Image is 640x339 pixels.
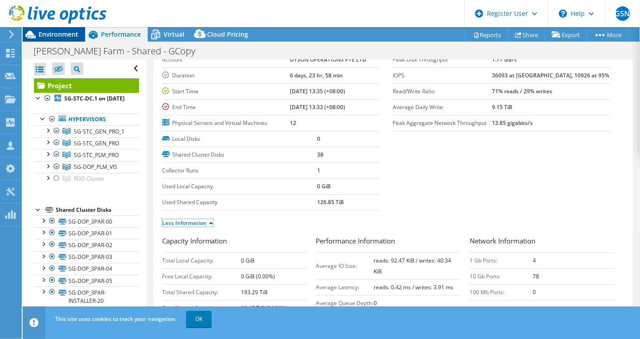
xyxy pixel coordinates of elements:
label: Peak Disk Throughput [393,55,492,64]
label: Shared Cluster Disks [162,150,318,159]
td: Average Queue Depth: [316,295,374,311]
a: SG-DOP_3PAR-00 [34,215,139,227]
a: Reports [465,28,509,42]
td: Total Shared Capacity: [162,284,241,300]
a: OK [186,311,212,327]
a: SG-DOP_3PAR-INSTALLER-20 [34,286,139,306]
b: 36093 at [GEOGRAPHIC_DATA], 10926 at 95% [492,72,609,79]
a: SG-DOP_3PAR-04 [34,263,139,275]
td: Average IO Size: [316,253,374,279]
a: SG-DOP_3PAR-01 [34,227,139,239]
span: This site uses cookies to track your navigation. [55,315,177,323]
b: 1.77 GB/s [492,56,517,63]
label: Duration [162,71,290,80]
label: Used Local Capacity [162,182,318,191]
label: Average Daily Write [393,103,492,112]
b: 9.15 TiB [492,103,512,111]
a: SG-STC-DC.1 on [DATE] [34,93,139,105]
label: End Time [162,103,290,112]
b: reads: 92.47 KiB / writes: 40.34 KiB [374,257,451,275]
b: 78 [533,272,539,280]
a: SG-DOP_3PAR-05 [34,275,139,286]
label: Read/Write Ratio [393,87,492,96]
b: reads: 0.42 ms / writes: 3.91 ms [374,283,453,291]
b: 38 [318,151,324,158]
label: Physical Servers and Virtual Machines [162,119,290,128]
b: [DATE] 13:35 (+08:00) [290,87,346,95]
a: Less Information [162,219,213,227]
span: Virtual [164,30,184,38]
b: 0 GiB [241,257,255,264]
a: Hypervisors [34,114,139,125]
label: Local Disks [162,134,318,143]
label: Start Time [162,87,290,96]
span: RDD Cluster [74,175,105,182]
td: Average Latency: [316,279,374,295]
a: Share [508,28,545,42]
b: 4 [533,257,536,264]
a: SG-STC_GEN_PRO_1 [34,125,139,137]
a: Export [545,28,587,42]
a: RDD Cluster [34,173,139,185]
a: SG-STC_GEN_PRO [34,137,139,149]
label: Peak Aggregate Network Throughput [393,119,492,128]
span: SG-DOP_PLM_VIS [74,163,117,171]
h1: [PERSON_NAME] Farm - Shared - GCopy [29,46,209,56]
h3: Performance Information [316,236,461,248]
b: 71% reads / 29% writes [492,87,552,95]
label: Account [162,55,290,64]
a: SG-DOP_3PAR-02 [34,239,139,251]
span: SG-STC_GEN_PRO [74,139,119,147]
b: 0 [374,299,377,307]
b: [DATE] 13:33 (+08:00) [290,103,346,111]
b: 0 GiB (0.00%) [241,272,275,280]
span: Cloud Pricing [207,30,248,38]
span: Performance [101,30,141,38]
label: Used Shared Capacity [162,198,318,207]
b: DYSON OPERATIONS PTE LTD [290,56,367,63]
b: 12 [290,119,297,127]
td: Free Local Capacity: [162,268,241,284]
b: SG-STC-DC.1 on [DATE] [64,95,125,102]
a: More [587,28,629,42]
h3: Network Information [470,236,615,248]
span: GSN [616,6,630,21]
td: 10 Gb Ports: [470,268,533,284]
b: 193.29 TiB [241,288,268,296]
a: Project [34,78,139,93]
b: 0 [533,288,536,296]
b: 66.45 TiB (34.38%) [241,304,288,312]
label: IOPS [393,71,492,80]
span: SG-STC_PLM_PRO [74,151,119,159]
div: Shared Cluster Disks [56,205,139,215]
td: 1 Gb Ports: [470,253,533,268]
b: 126.85 TiB [318,198,344,206]
a: SG-DOP_PLM_VIS [34,161,139,173]
td: 100 Mb Ports: [470,284,533,300]
b: 0 GiB [318,182,331,190]
span: SG-STC_GEN_PRO_1 [74,128,125,135]
a: SG-DOP_3PAR-03 [34,251,139,263]
label: Collector Runs [162,166,318,175]
td: Free Shared Capacity: [162,300,241,316]
b: 6 days, 23 hr, 58 min [290,72,343,79]
h3: Other [470,305,615,317]
td: Total Local Capacity: [162,253,241,268]
svg: \n [559,10,567,18]
b: 0 [318,135,321,143]
b: 13.85 gigabits/s [492,119,533,127]
h3: Capacity Information [162,236,307,248]
b: 1 [318,167,321,174]
a: SG-STC_PLM_PRO [34,149,139,161]
span: Environment [38,30,78,38]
